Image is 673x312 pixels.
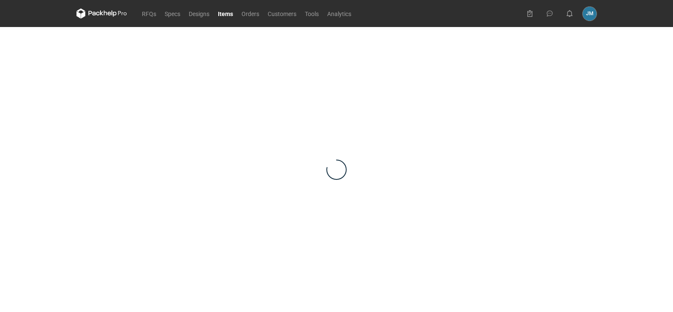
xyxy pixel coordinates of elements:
[185,8,214,19] a: Designs
[583,7,597,21] button: JM
[214,8,237,19] a: Items
[138,8,160,19] a: RFQs
[263,8,301,19] a: Customers
[160,8,185,19] a: Specs
[301,8,323,19] a: Tools
[76,8,127,19] svg: Packhelp Pro
[237,8,263,19] a: Orders
[323,8,355,19] a: Analytics
[583,7,597,21] div: Joanna Myślak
